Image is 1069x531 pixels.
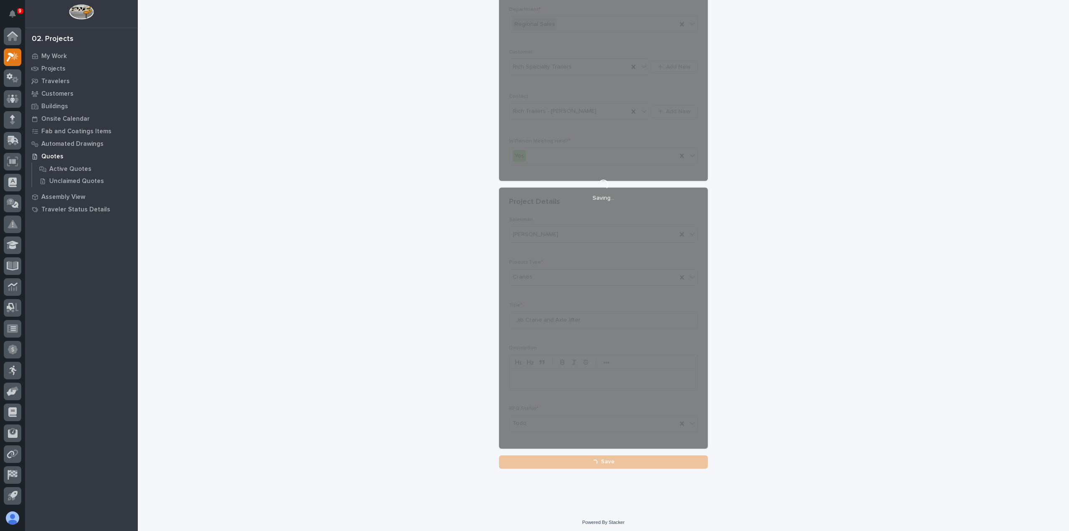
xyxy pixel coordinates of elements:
[32,163,138,175] a: Active Quotes
[25,75,138,87] a: Travelers
[32,35,73,44] div: 02. Projects
[25,125,138,137] a: Fab and Coatings Items
[49,165,91,173] p: Active Quotes
[41,115,90,123] p: Onsite Calendar
[41,103,68,110] p: Buildings
[41,193,85,201] p: Assembly View
[25,137,138,150] a: Automated Drawings
[18,8,21,14] p: 9
[25,191,138,203] a: Assembly View
[41,206,110,213] p: Traveler Status Details
[25,62,138,75] a: Projects
[601,458,615,465] span: Save
[593,195,614,202] p: Saving…
[25,150,138,163] a: Quotes
[499,455,708,469] button: Save
[25,203,138,216] a: Traveler Status Details
[10,10,21,23] div: Notifications9
[25,87,138,100] a: Customers
[41,90,73,98] p: Customers
[41,140,104,148] p: Automated Drawings
[4,509,21,527] button: users-avatar
[25,50,138,62] a: My Work
[4,5,21,23] button: Notifications
[25,112,138,125] a: Onsite Calendar
[41,65,66,73] p: Projects
[32,175,138,187] a: Unclaimed Quotes
[41,128,111,135] p: Fab and Coatings Items
[25,100,138,112] a: Buildings
[582,520,624,525] a: Powered By Stacker
[41,78,70,85] p: Travelers
[41,153,63,160] p: Quotes
[49,178,104,185] p: Unclaimed Quotes
[41,53,67,60] p: My Work
[69,4,94,20] img: Workspace Logo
